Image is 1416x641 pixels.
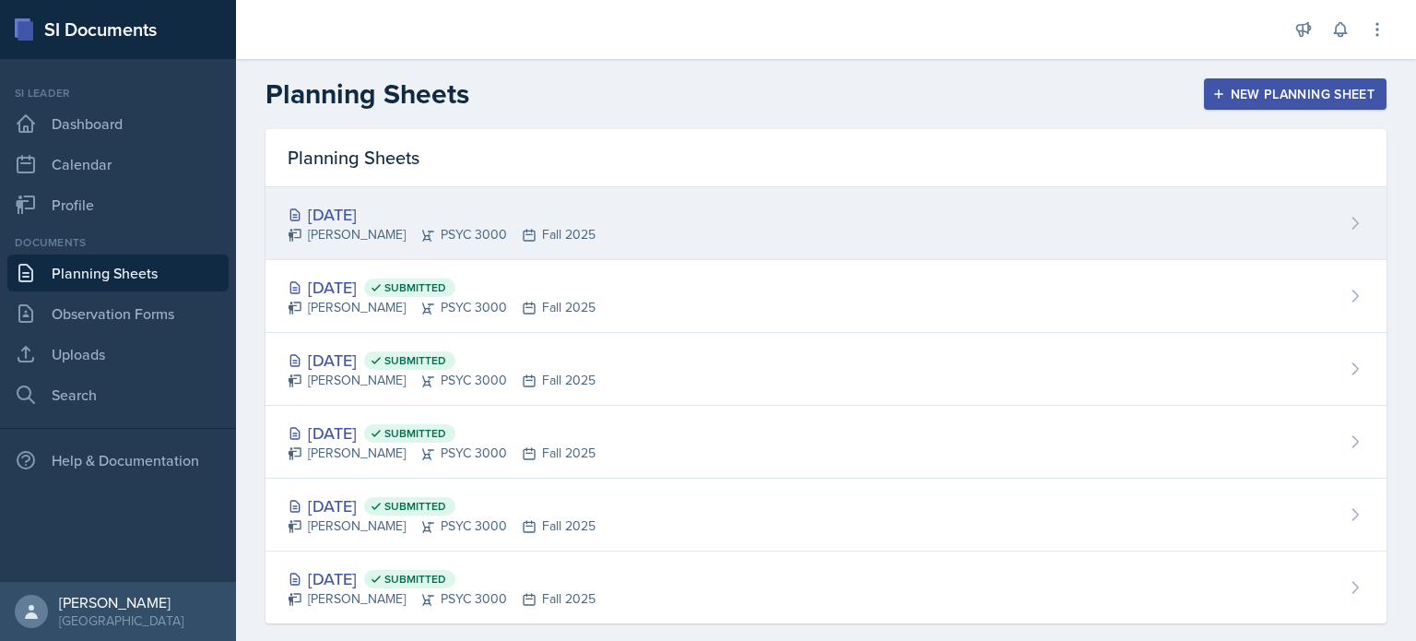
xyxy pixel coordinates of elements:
[265,333,1386,406] a: [DATE] Submitted [PERSON_NAME]PSYC 3000Fall 2025
[7,85,229,101] div: Si leader
[288,371,596,390] div: [PERSON_NAME] PSYC 3000 Fall 2025
[288,298,596,317] div: [PERSON_NAME] PSYC 3000 Fall 2025
[288,493,596,518] div: [DATE]
[384,280,446,295] span: Submitted
[7,442,229,479] div: Help & Documentation
[288,566,596,591] div: [DATE]
[7,234,229,251] div: Documents
[384,572,446,587] span: Submitted
[265,552,1386,623] a: [DATE] Submitted [PERSON_NAME]PSYC 3000Fall 2025
[288,275,596,300] div: [DATE]
[265,479,1386,552] a: [DATE] Submitted [PERSON_NAME]PSYC 3000Fall 2025
[288,516,596,536] div: [PERSON_NAME] PSYC 3000 Fall 2025
[1216,87,1375,101] div: New Planning Sheet
[384,499,446,514] span: Submitted
[288,225,596,244] div: [PERSON_NAME] PSYC 3000 Fall 2025
[59,593,183,611] div: [PERSON_NAME]
[7,105,229,142] a: Dashboard
[265,187,1386,260] a: [DATE] [PERSON_NAME]PSYC 3000Fall 2025
[288,421,596,445] div: [DATE]
[7,186,229,223] a: Profile
[59,611,183,630] div: [GEOGRAPHIC_DATA]
[265,77,469,111] h2: Planning Sheets
[288,589,596,609] div: [PERSON_NAME] PSYC 3000 Fall 2025
[384,426,446,441] span: Submitted
[288,348,596,373] div: [DATE]
[7,146,229,183] a: Calendar
[288,444,596,463] div: [PERSON_NAME] PSYC 3000 Fall 2025
[265,260,1386,333] a: [DATE] Submitted [PERSON_NAME]PSYC 3000Fall 2025
[7,295,229,332] a: Observation Forms
[7,336,229,373] a: Uploads
[7,376,229,413] a: Search
[1204,78,1386,110] button: New Planning Sheet
[265,129,1386,187] div: Planning Sheets
[265,406,1386,479] a: [DATE] Submitted [PERSON_NAME]PSYC 3000Fall 2025
[7,255,229,291] a: Planning Sheets
[384,353,446,368] span: Submitted
[288,202,596,227] div: [DATE]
